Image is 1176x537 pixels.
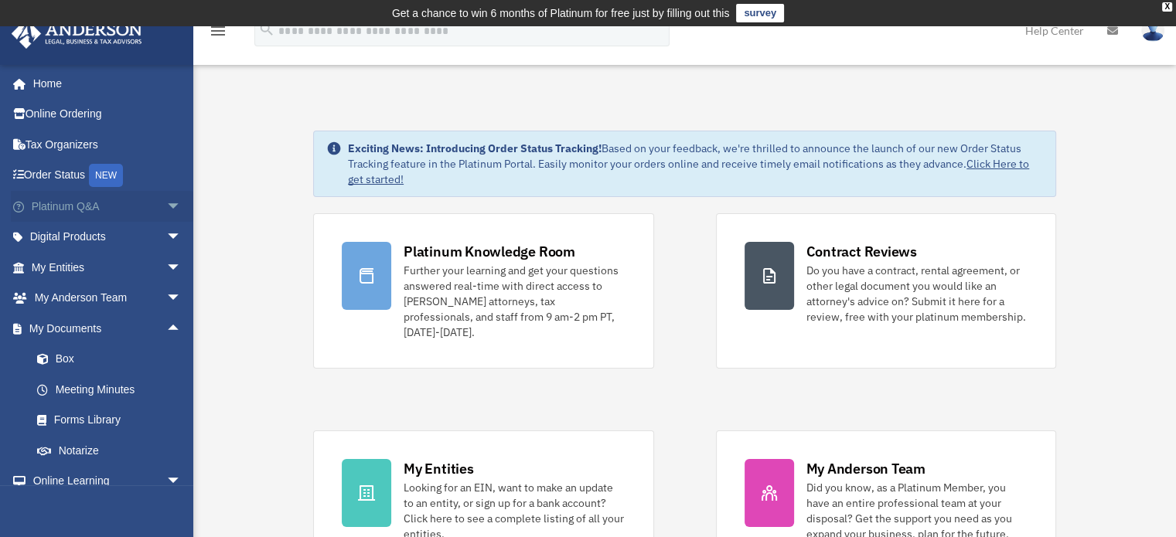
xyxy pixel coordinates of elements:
[258,21,275,38] i: search
[313,213,653,369] a: Platinum Knowledge Room Further your learning and get your questions answered real-time with dire...
[22,435,205,466] a: Notarize
[166,283,197,314] span: arrow_drop_down
[716,213,1056,369] a: Contract Reviews Do you have a contract, rental agreement, or other legal document you would like...
[11,129,205,160] a: Tax Organizers
[11,222,205,253] a: Digital Productsarrow_drop_down
[11,99,205,130] a: Online Ordering
[11,191,205,222] a: Platinum Q&Aarrow_drop_down
[166,466,197,498] span: arrow_drop_down
[348,157,1029,186] a: Click Here to get started!
[1141,19,1164,42] img: User Pic
[11,466,205,497] a: Online Learningarrow_drop_down
[736,4,784,22] a: survey
[11,283,205,314] a: My Anderson Teamarrow_drop_down
[404,263,625,340] div: Further your learning and get your questions answered real-time with direct access to [PERSON_NAM...
[166,252,197,284] span: arrow_drop_down
[11,68,197,99] a: Home
[1162,2,1172,12] div: close
[22,344,205,375] a: Box
[392,4,730,22] div: Get a chance to win 6 months of Platinum for free just by filling out this
[7,19,147,49] img: Anderson Advisors Platinum Portal
[89,164,123,187] div: NEW
[404,242,575,261] div: Platinum Knowledge Room
[209,27,227,40] a: menu
[11,252,205,283] a: My Entitiesarrow_drop_down
[348,141,1043,187] div: Based on your feedback, we're thrilled to announce the launch of our new Order Status Tracking fe...
[404,459,473,478] div: My Entities
[166,222,197,253] span: arrow_drop_down
[348,141,602,155] strong: Exciting News: Introducing Order Status Tracking!
[806,459,925,478] div: My Anderson Team
[806,242,917,261] div: Contract Reviews
[22,374,205,405] a: Meeting Minutes
[22,405,205,436] a: Forms Library
[209,22,227,40] i: menu
[166,191,197,223] span: arrow_drop_down
[166,313,197,345] span: arrow_drop_up
[806,263,1028,325] div: Do you have a contract, rental agreement, or other legal document you would like an attorney's ad...
[11,160,205,192] a: Order StatusNEW
[11,313,205,344] a: My Documentsarrow_drop_up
